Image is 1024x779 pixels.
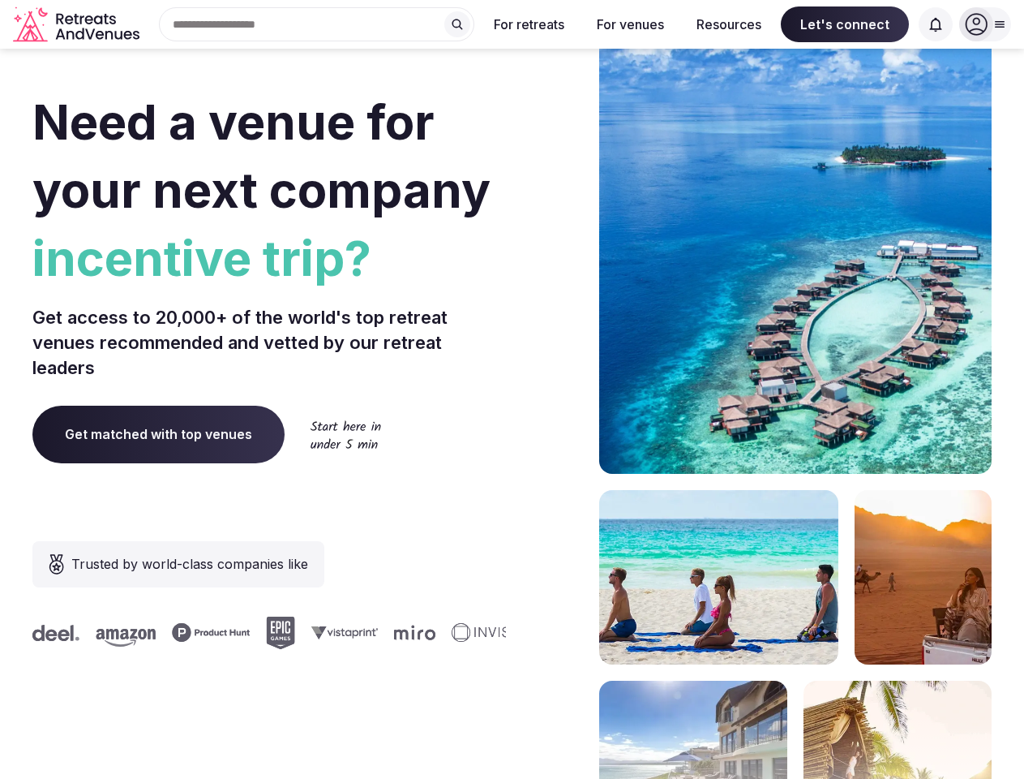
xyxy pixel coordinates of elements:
svg: Invisible company logo [449,623,538,643]
svg: Deel company logo [30,625,77,641]
span: incentive trip? [32,224,506,292]
a: Visit the homepage [13,6,143,43]
img: woman sitting in back of truck with camels [855,490,992,665]
button: Resources [683,6,774,42]
img: Start here in under 5 min [311,420,381,449]
p: Get access to 20,000+ of the world's top retreat venues recommended and vetted by our retreat lea... [32,305,506,380]
a: Get matched with top venues [32,406,285,463]
span: Need a venue for your next company [32,93,491,219]
span: Let's connect [781,6,909,42]
span: Trusted by world-class companies like [71,554,308,574]
svg: Epic Games company logo [263,617,293,649]
button: For venues [584,6,677,42]
button: For retreats [481,6,577,42]
svg: Miro company logo [392,625,433,640]
svg: Vistaprint company logo [309,626,375,639]
img: yoga on tropical beach [599,490,838,665]
svg: Retreats and Venues company logo [13,6,143,43]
